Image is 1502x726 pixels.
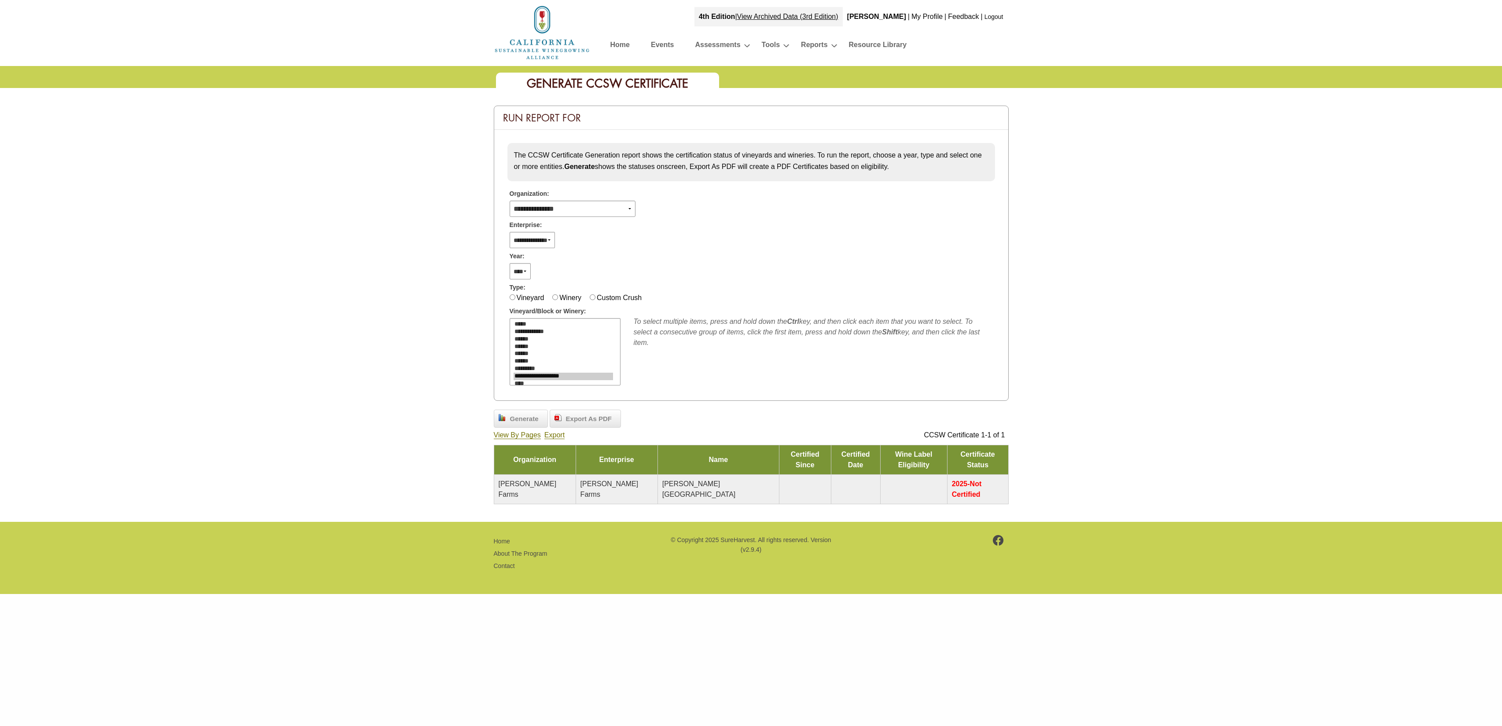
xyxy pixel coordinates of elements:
[847,13,906,20] b: [PERSON_NAME]
[544,431,565,439] a: Export
[527,76,688,91] span: Generate CCSW Certificate
[948,13,979,20] a: Feedback
[737,13,838,20] a: View Archived Data (3rd Edition)
[506,414,543,424] span: Generate
[494,28,591,36] a: Home
[801,39,827,54] a: Reports
[669,535,832,555] p: © Copyright 2025 SureHarvest. All rights reserved. Version (v2.9.4)
[510,220,542,230] span: Enterprise:
[550,410,621,428] a: Export As PDF
[694,7,843,26] div: |
[634,316,993,348] div: To select multiple items, press and hold down the key, and then click each item that you want to ...
[907,7,911,26] div: |
[499,480,557,498] span: [PERSON_NAME] Farms
[993,535,1004,546] img: footer-facebook.png
[494,106,1008,130] div: Run Report For
[984,13,1003,20] a: Logout
[695,39,740,54] a: Assessments
[880,445,947,474] td: Wine Label Eligibility
[494,445,576,474] td: Organization
[510,307,586,316] span: Vineyard/Block or Winery:
[597,294,642,301] label: Custom Crush
[947,445,1008,474] td: Certificate Status
[576,445,657,474] td: Enterprise
[564,163,595,170] strong: Generate
[559,294,581,301] label: Winery
[510,283,525,292] span: Type:
[610,39,630,54] a: Home
[494,431,541,439] a: View By Pages
[944,7,947,26] div: |
[952,480,982,498] span: 2025-Not Certified
[494,550,547,557] a: About The Program
[580,480,639,498] span: [PERSON_NAME] Farms
[831,445,880,474] td: Certified Date
[762,39,780,54] a: Tools
[882,328,898,336] b: Shift
[494,4,591,61] img: logo_cswa2x.png
[924,431,1005,439] span: CCSW Certificate 1-1 of 1
[555,414,562,421] img: doc_pdf.png
[510,252,525,261] span: Year:
[657,445,779,474] td: Name
[494,410,548,428] a: Generate
[662,480,736,498] span: [PERSON_NAME][GEOGRAPHIC_DATA]
[779,445,831,474] td: Certified Since
[699,13,735,20] strong: 4th Edition
[849,39,907,54] a: Resource Library
[651,39,674,54] a: Events
[787,318,799,325] b: Ctrl
[494,562,515,569] a: Contact
[911,13,943,20] a: My Profile
[562,414,616,424] span: Export As PDF
[499,414,506,421] img: chart_bar.png
[517,294,544,301] label: Vineyard
[510,189,549,198] span: Organization:
[494,538,510,545] a: Home
[514,150,988,172] p: The CCSW Certificate Generation report shows the certification status of vineyards and wineries. ...
[980,7,984,26] div: |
